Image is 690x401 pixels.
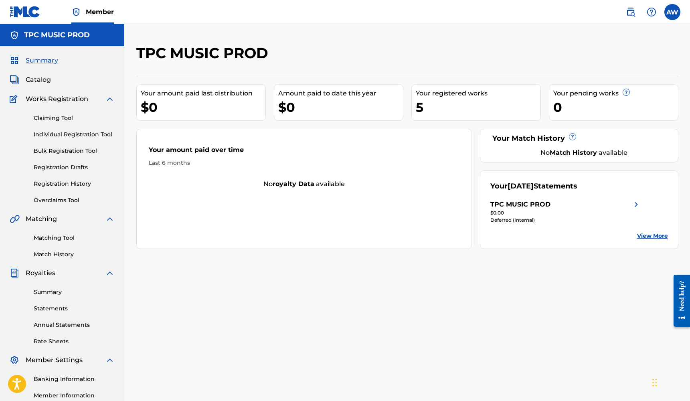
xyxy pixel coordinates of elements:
img: help [647,7,656,17]
div: Your Statements [490,181,577,192]
img: Matching [10,214,20,224]
a: Banking Information [34,375,115,383]
div: No available [137,179,472,189]
img: expand [105,214,115,224]
img: MLC Logo [10,6,40,18]
div: $0.00 [490,209,641,217]
a: Statements [34,304,115,313]
img: Royalties [10,268,19,278]
span: ? [623,89,629,95]
div: 0 [553,98,678,116]
span: Catalog [26,75,51,85]
a: Registration Drafts [34,163,115,172]
div: $0 [278,98,403,116]
div: Your pending works [553,89,678,98]
div: $0 [141,98,265,116]
span: Summary [26,56,58,65]
div: Help [643,4,660,20]
h2: TPC MUSIC PROD [136,44,272,62]
img: Works Registration [10,94,20,104]
img: Summary [10,56,19,65]
a: Registration History [34,180,115,188]
span: Member Settings [26,355,83,365]
div: TPC MUSIC PROD [490,200,550,209]
div: Your amount paid over time [149,145,460,159]
span: Works Registration [26,94,88,104]
a: Match History [34,250,115,259]
a: SummarySummary [10,56,58,65]
a: TPC MUSIC PRODright chevron icon$0.00Deferred (Internal) [490,200,641,224]
div: Your Match History [490,133,668,144]
img: right chevron icon [631,200,641,209]
a: Public Search [623,4,639,20]
a: Summary [34,288,115,296]
a: Matching Tool [34,234,115,242]
span: [DATE] [508,182,534,190]
a: Member Information [34,391,115,400]
div: Drag [652,371,657,395]
iframe: Chat Widget [650,363,690,401]
iframe: Resource Center [668,268,690,334]
a: Rate Sheets [34,337,115,346]
div: 5 [416,98,540,116]
strong: royalty data [273,180,314,188]
span: Member [86,7,114,16]
a: Annual Statements [34,321,115,329]
div: No available [500,148,668,158]
a: Bulk Registration Tool [34,147,115,155]
a: View More [637,232,668,240]
span: ? [569,134,576,140]
img: Top Rightsholder [71,7,81,17]
a: Individual Registration Tool [34,130,115,139]
div: User Menu [664,4,680,20]
img: Accounts [10,30,19,40]
div: Your amount paid last distribution [141,89,265,98]
span: Matching [26,214,57,224]
img: search [626,7,635,17]
strong: Match History [550,149,597,156]
div: Deferred (Internal) [490,217,641,224]
div: Your registered works [416,89,540,98]
h5: TPC MUSIC PROD [24,30,90,40]
div: Amount paid to date this year [278,89,403,98]
a: CatalogCatalog [10,75,51,85]
a: Claiming Tool [34,114,115,122]
div: Last 6 months [149,159,460,167]
img: expand [105,355,115,365]
img: Member Settings [10,355,19,365]
a: Overclaims Tool [34,196,115,205]
img: Catalog [10,75,19,85]
img: expand [105,94,115,104]
img: expand [105,268,115,278]
span: Royalties [26,268,55,278]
